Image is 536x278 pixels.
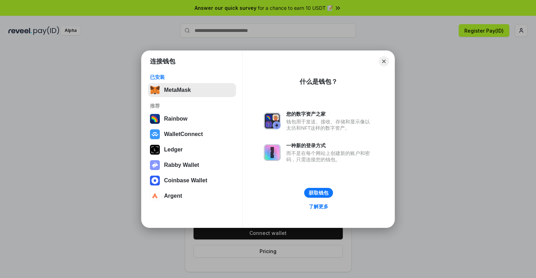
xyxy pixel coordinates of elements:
button: Close [379,56,389,66]
div: 获取钱包 [309,190,328,196]
div: Argent [164,193,182,199]
div: Rainbow [164,116,188,122]
h1: 连接钱包 [150,57,175,66]
button: Argent [148,189,236,203]
div: Ledger [164,147,183,153]
img: svg+xml,%3Csvg%20width%3D%2228%22%20height%3D%2228%22%20viewBox%3D%220%200%2028%2028%22%20fill%3D... [150,176,160,185]
div: 而不是在每个网站上创建新的账户和密码，只需连接您的钱包。 [286,150,373,163]
div: MetaMask [164,87,191,93]
img: svg+xml,%3Csvg%20fill%3D%22none%22%20height%3D%2233%22%20viewBox%3D%220%200%2035%2033%22%20width%... [150,85,160,95]
button: Rainbow [148,112,236,126]
div: 推荐 [150,103,234,109]
button: 获取钱包 [304,188,333,198]
button: Coinbase Wallet [148,174,236,188]
button: WalletConnect [148,127,236,141]
a: 了解更多 [305,202,333,211]
button: Rabby Wallet [148,158,236,172]
div: Rabby Wallet [164,162,199,168]
img: svg+xml,%3Csvg%20xmlns%3D%22http%3A%2F%2Fwww.w3.org%2F2000%2Fsvg%22%20fill%3D%22none%22%20viewBox... [150,160,160,170]
button: MetaMask [148,83,236,97]
div: WalletConnect [164,131,203,137]
img: svg+xml,%3Csvg%20xmlns%3D%22http%3A%2F%2Fwww.w3.org%2F2000%2Fsvg%22%20fill%3D%22none%22%20viewBox... [264,113,281,129]
img: svg+xml,%3Csvg%20width%3D%2228%22%20height%3D%2228%22%20viewBox%3D%220%200%2028%2028%22%20fill%3D... [150,129,160,139]
img: svg+xml,%3Csvg%20width%3D%2228%22%20height%3D%2228%22%20viewBox%3D%220%200%2028%2028%22%20fill%3D... [150,191,160,201]
div: Coinbase Wallet [164,177,207,184]
div: 已安装 [150,74,234,80]
div: 您的数字资产之家 [286,111,373,117]
div: 了解更多 [309,203,328,210]
div: 一种新的登录方式 [286,142,373,149]
img: svg+xml,%3Csvg%20width%3D%22120%22%20height%3D%22120%22%20viewBox%3D%220%200%20120%20120%22%20fil... [150,114,160,124]
button: Ledger [148,143,236,157]
div: 什么是钱包？ [300,77,338,86]
div: 钱包用于发送、接收、存储和显示像以太坊和NFT这样的数字资产。 [286,118,373,131]
img: svg+xml,%3Csvg%20xmlns%3D%22http%3A%2F%2Fwww.w3.org%2F2000%2Fsvg%22%20fill%3D%22none%22%20viewBox... [264,144,281,161]
img: svg+xml,%3Csvg%20xmlns%3D%22http%3A%2F%2Fwww.w3.org%2F2000%2Fsvg%22%20width%3D%2228%22%20height%3... [150,145,160,155]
